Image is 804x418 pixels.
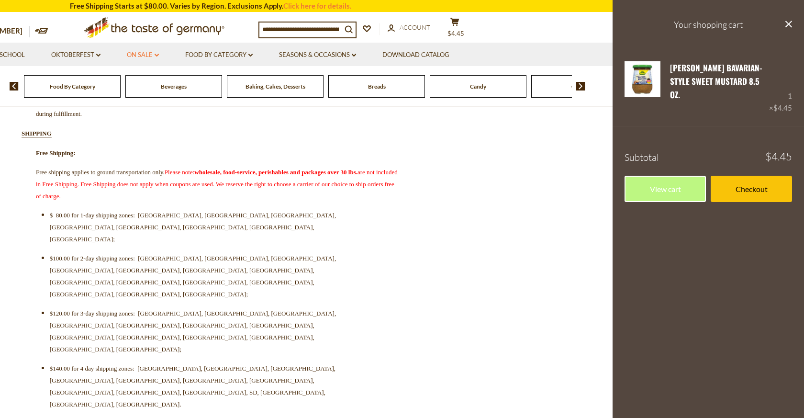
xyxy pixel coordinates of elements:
[50,212,336,243] span: $ 80.00 for 1-day shipping zones: [GEOGRAPHIC_DATA], [GEOGRAPHIC_DATA], [GEOGRAPHIC_DATA], [GEOGR...
[279,50,356,60] a: Seasons & Occasions
[50,255,336,298] span: $100.00 for 2-day shipping zones: [GEOGRAPHIC_DATA], [GEOGRAPHIC_DATA], [GEOGRAPHIC_DATA], [GEOGR...
[36,149,75,157] span: Free Shipping:
[625,176,706,202] a: View cart
[36,169,398,200] span: Please note: are not included in Free Shipping. Free Shipping does not apply when coupons are use...
[283,1,351,10] a: Click here for details.
[625,61,660,114] a: Kuehne Bavarian-Style Sweet Mustard
[447,30,464,37] span: $4.45
[22,130,52,137] strong: SHIPPING
[470,83,486,90] a: Candy
[194,169,357,176] strong: wholesale, food-service, perishables and packages over 30 lbs.
[185,50,253,60] a: Food By Category
[36,73,390,117] span: for orders with perishable products that arrive late or have no Route transport insurance. Please...
[246,83,305,90] a: Baking, Cakes, Desserts
[36,73,390,117] span: Selecting 1-2 Day Express Guaranteed Delivery with UPS, FedEx or USPS is mandatory for all shippi...
[36,169,398,200] span: Free shipping applies to ground transportation only.
[50,83,95,90] a: Food By Category
[50,310,336,353] span: $120.00 for 3-day shipping zones: [GEOGRAPHIC_DATA], [GEOGRAPHIC_DATA], [GEOGRAPHIC_DATA], [GEOGR...
[625,61,660,97] img: Kuehne Bavarian-Style Sweet Mustard
[382,50,449,60] a: Download Catalog
[51,50,100,60] a: Oktoberfest
[576,82,585,90] img: next arrow
[10,82,19,90] img: previous arrow
[388,23,430,33] a: Account
[50,365,335,408] span: $140.00 for 4 day shipping zones: [GEOGRAPHIC_DATA], [GEOGRAPHIC_DATA], [GEOGRAPHIC_DATA], [GEOGR...
[711,176,792,202] a: Checkout
[400,23,430,31] span: Account
[765,151,792,162] span: $4.45
[769,61,792,114] div: 1 ×
[773,103,792,112] span: $4.45
[625,151,659,163] span: Subtotal
[440,17,469,41] button: $4.45
[670,62,762,101] a: [PERSON_NAME] Bavarian-Style Sweet Mustard 8.5 oz.
[368,83,386,90] a: Breads
[127,50,159,60] a: On Sale
[161,83,187,90] a: Beverages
